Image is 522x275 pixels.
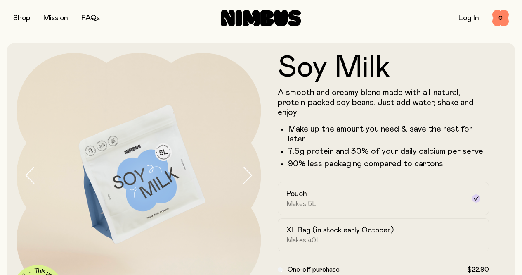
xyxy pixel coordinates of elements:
button: 0 [492,10,509,26]
h1: Soy Milk [278,53,489,83]
li: Make up the amount you need & save the rest for later [288,124,489,144]
span: Makes 40L [286,236,321,244]
p: A smooth and creamy blend made with all-natural, protein-packed soy beans. Just add water, shake ... [278,88,489,117]
span: $22.90 [467,266,489,273]
span: Makes 5L [286,200,317,208]
h2: Pouch [286,189,307,199]
p: 90% less packaging compared to cartons! [288,159,489,169]
a: Mission [43,14,68,22]
li: 7.5g protein and 30% of your daily calcium per serve [288,146,489,156]
span: One-off purchase [288,266,340,273]
a: FAQs [81,14,100,22]
h2: XL Bag (in stock early October) [286,225,394,235]
a: Log In [458,14,479,22]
